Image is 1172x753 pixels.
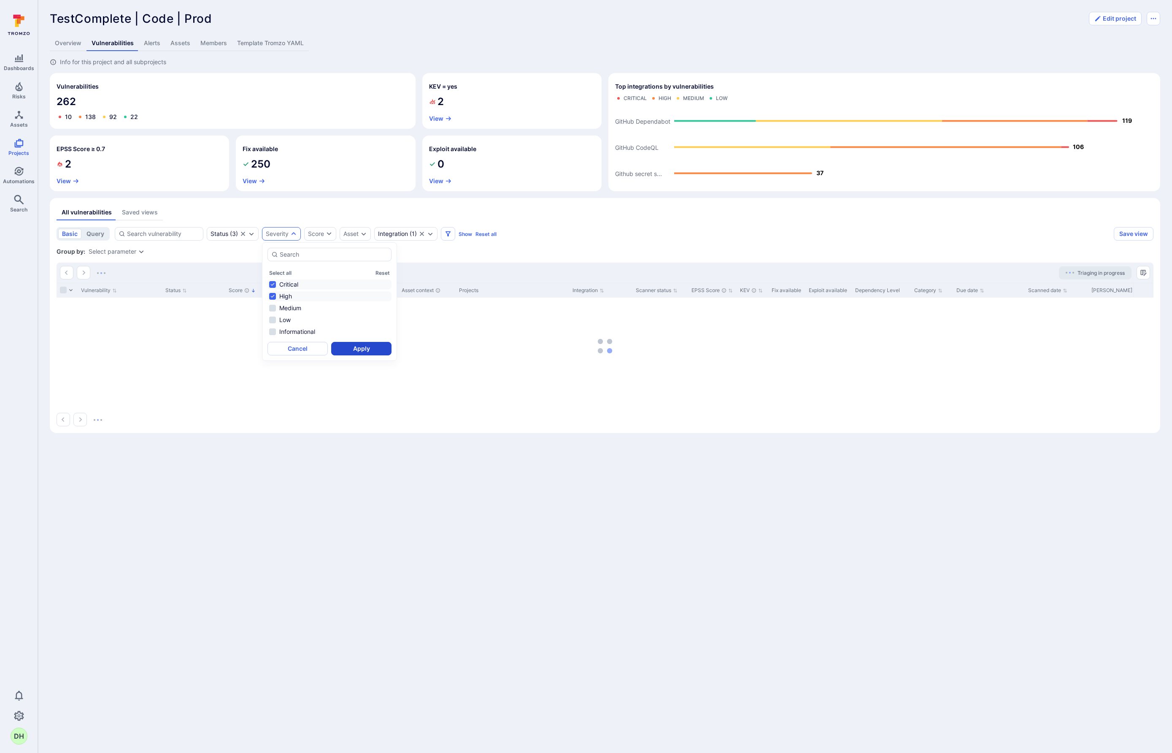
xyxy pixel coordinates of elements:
[459,287,566,294] div: Projects
[248,230,255,237] button: Expand dropdown
[11,728,27,745] button: DH
[956,287,984,294] button: Sort by Due date
[57,95,409,108] span: 262
[57,413,70,426] button: Go to the previous page
[914,287,942,294] button: Sort by Category
[251,157,270,171] span: 250
[50,11,212,26] span: TestComplete | Code | Prod
[85,113,96,120] a: 138
[266,230,289,237] button: Severity
[60,58,166,66] span: Info for this project and all subprojects
[60,287,67,293] span: Select all rows
[475,231,497,237] button: Reset all
[243,178,265,184] button: View
[1122,116,1132,124] text: 119
[1137,266,1150,279] button: Manage columns
[62,208,112,217] div: All vulnerabilities
[267,342,328,355] button: Cancel
[211,230,238,237] button: Status(3)
[378,230,417,237] div: ( 1 )
[429,82,457,91] h2: KEV = yes
[615,82,714,91] span: Top integrations by vulnerabilities
[195,35,232,51] a: Members
[50,35,86,51] a: Overview
[138,248,145,255] button: Expand dropdown
[60,266,73,279] button: Go to the previous page
[378,230,408,237] div: Integration
[772,287,802,294] div: Fix available
[615,170,662,177] text: Github secret s...
[89,248,145,255] div: grouping parameters
[139,35,165,51] a: Alerts
[1028,287,1067,294] button: Sort by Scanned date
[267,315,392,325] li: Low
[83,229,108,239] button: query
[855,287,907,294] div: Dependency Level
[1089,12,1142,25] button: Edit project
[683,95,704,102] div: Medium
[437,157,444,171] span: 0
[109,113,117,120] a: 92
[429,115,452,122] button: View
[81,287,117,294] button: Sort by Vulnerability
[50,35,1160,51] div: Project tabs
[740,287,763,294] button: Sort by KEV
[57,205,1153,220] div: assets tabs
[1147,12,1160,25] button: Options menu
[267,327,392,337] li: Informational
[11,728,27,745] div: Daniel Harvey
[244,288,249,293] div: The vulnerability score is based on the parameters defined in the settings
[240,230,246,237] button: Clear selection
[165,35,195,51] a: Assets
[57,178,79,184] button: View
[308,230,324,238] div: Score
[608,73,1160,191] div: Top integrations by vulnerabilities
[1077,270,1125,276] span: Triaging in progress
[1066,272,1074,274] img: Loading...
[429,145,476,153] h2: Exploit available
[437,95,444,108] span: 2
[97,272,105,274] img: Loading...
[304,227,336,241] button: Score
[267,291,392,301] li: High
[716,95,728,102] div: Low
[343,230,359,237] button: Asset
[243,145,278,153] h2: Fix available
[267,303,392,313] li: Medium
[86,35,139,51] a: Vulnerabilities
[624,95,647,102] div: Critical
[402,287,452,294] div: Asset context
[459,231,472,237] button: Show
[1114,227,1153,241] button: Save view
[77,266,90,279] button: Go to the next page
[267,279,392,290] li: Critical
[94,419,102,421] img: Loading...
[232,35,309,51] a: Template Tromzo YAML
[57,247,85,256] span: Group by:
[429,178,452,184] button: View
[211,230,238,237] div: ( 3 )
[615,105,1153,184] svg: Top integrations by vulnerabilities bar
[375,270,390,276] button: Reset
[8,150,29,156] span: Projects
[816,169,824,176] text: 37
[615,144,659,151] text: GitHub CodeQL
[130,113,138,120] a: 22
[4,65,34,71] span: Dashboards
[57,145,105,153] h2: EPSS Score ≥ 0.7
[360,230,367,237] button: Expand dropdown
[12,93,26,100] span: Risks
[251,286,256,295] p: Sorted by: Highest first
[65,157,71,171] span: 2
[691,287,733,294] button: Sort by EPSS Score
[65,113,72,120] a: 10
[435,288,440,293] div: Automatically discovered context associated with the asset
[50,73,416,129] div: Vulnerabilities
[89,248,136,255] button: Select parameter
